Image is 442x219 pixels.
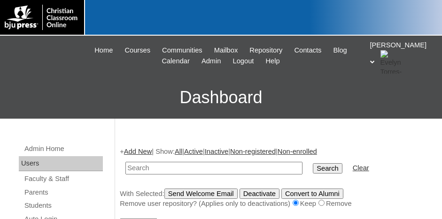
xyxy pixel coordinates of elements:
[294,45,321,56] span: Contacts
[202,56,221,67] span: Admin
[228,56,259,67] a: Logout
[120,189,433,209] div: With Selected:
[94,45,113,56] span: Home
[124,148,152,155] a: Add New
[124,45,150,56] span: Courses
[162,56,189,67] span: Calendar
[209,45,243,56] a: Mailbox
[120,45,155,56] a: Courses
[157,56,194,67] a: Calendar
[353,164,369,172] a: Clear
[214,45,238,56] span: Mailbox
[289,45,326,56] a: Contacts
[233,56,254,67] span: Logout
[265,56,279,67] span: Help
[23,200,103,211] a: Students
[240,189,279,199] input: Deactivate
[249,45,282,56] span: Repository
[313,163,342,174] input: Search
[162,45,202,56] span: Communities
[197,56,226,67] a: Admin
[23,143,103,155] a: Admin Home
[328,45,351,56] a: Blog
[370,40,433,74] div: [PERSON_NAME]
[5,5,79,30] img: logo-white.png
[333,45,347,56] span: Blog
[23,187,103,198] a: Parents
[281,189,343,199] input: Convert to Alumni
[164,189,238,199] input: Send Welcome Email
[120,199,433,209] div: Remove user repository? (Applies only to deactivations) Keep Remove
[245,45,287,56] a: Repository
[157,45,207,56] a: Communities
[261,56,284,67] a: Help
[125,162,302,174] input: Search
[23,173,103,185] a: Faculty & Staff
[230,148,276,155] a: Non-registered
[205,148,229,155] a: Inactive
[278,148,317,155] a: Non-enrolled
[120,147,433,209] div: + | Show: | | | |
[90,45,117,56] a: Home
[184,148,203,155] a: Active
[380,50,404,74] img: Evelyn Torres-Lopez
[5,76,437,119] h3: Dashboard
[19,156,103,171] div: Users
[175,148,182,155] a: All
